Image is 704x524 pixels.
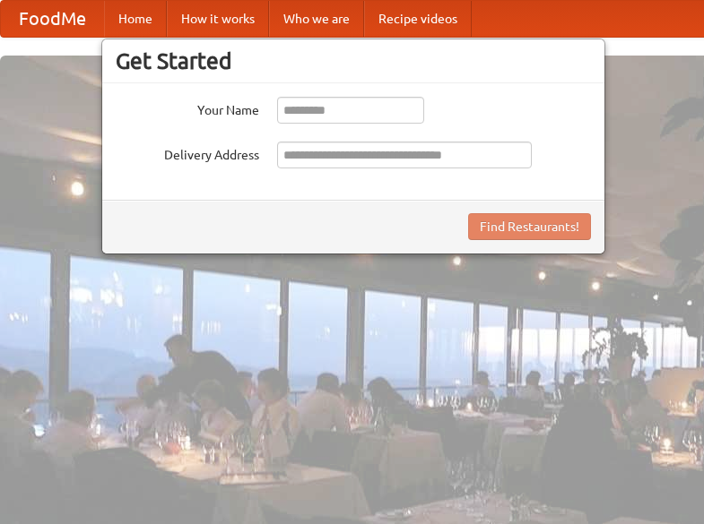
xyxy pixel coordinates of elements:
[364,1,472,37] a: Recipe videos
[116,47,591,74] h3: Get Started
[167,1,269,37] a: How it works
[116,97,259,119] label: Your Name
[116,142,259,164] label: Delivery Address
[1,1,104,37] a: FoodMe
[104,1,167,37] a: Home
[269,1,364,37] a: Who we are
[468,213,591,240] button: Find Restaurants!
